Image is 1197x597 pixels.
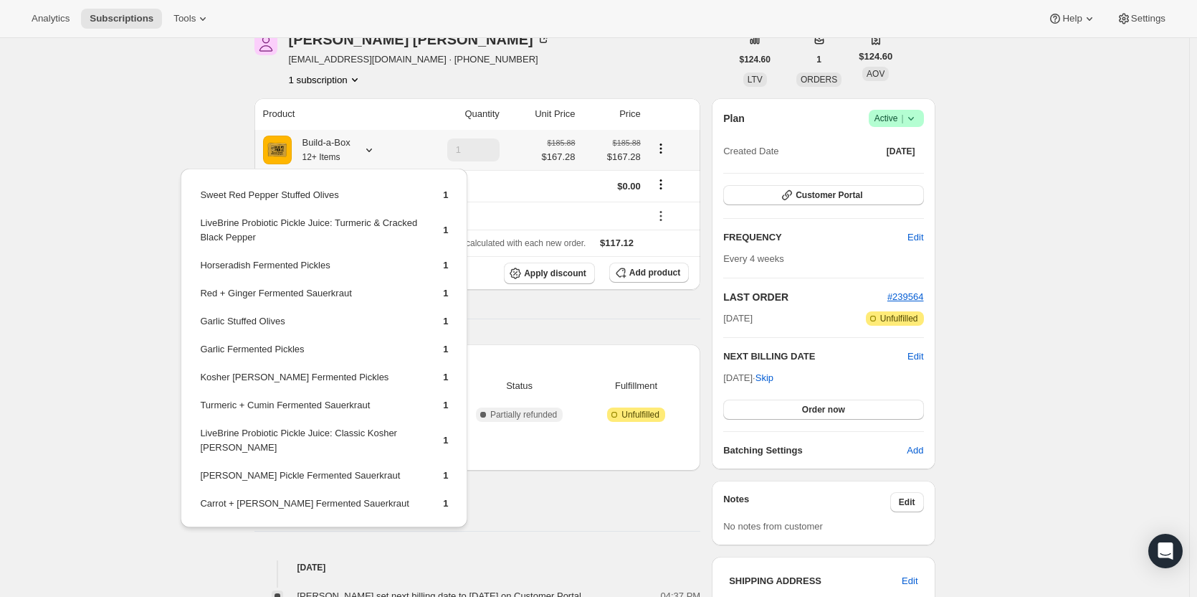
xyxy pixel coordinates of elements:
[729,574,902,588] h3: SHIPPING ADDRESS
[621,409,659,420] span: Unfulfilled
[1148,534,1183,568] div: Open Intercom Messenger
[899,226,932,249] button: Edit
[808,50,830,70] button: 1
[504,98,580,130] th: Unit Price
[867,69,884,79] span: AOV
[649,177,672,192] button: Shipping actions
[23,9,78,29] button: Analytics
[504,263,595,284] button: Apply discount
[199,398,419,424] td: Turmeric + Cumin Fermented Sauerkraut
[1039,9,1105,29] button: Help
[874,111,918,126] span: Active
[617,181,641,192] span: $0.00
[887,291,924,302] a: #239564
[723,349,907,364] h2: NEXT BILLING DATE
[266,439,690,459] nav: Pagination
[199,426,419,466] td: LiveBrine Probiotic Pickle Juice: Classic Kosher [PERSON_NAME]
[723,144,778,159] span: Created Date
[1108,9,1174,29] button: Settings
[723,230,907,245] h2: FREQUENCY
[443,470,448,481] span: 1
[254,98,410,130] th: Product
[90,13,153,24] span: Subscriptions
[580,98,645,130] th: Price
[899,497,915,508] span: Edit
[199,524,419,550] td: Greek Olive Mix
[1131,13,1165,24] span: Settings
[613,138,641,147] small: $185.88
[254,560,701,575] h4: [DATE]
[748,75,763,85] span: LTV
[723,521,823,532] span: No notes from customer
[524,268,586,279] span: Apply discount
[609,263,689,283] button: Add product
[890,492,924,512] button: Edit
[893,570,926,593] button: Edit
[802,404,845,415] span: Order now
[409,98,503,130] th: Quantity
[199,342,419,368] td: Garlic Fermented Pickles
[592,379,680,393] span: Fulfillment
[443,288,448,298] span: 1
[747,367,782,390] button: Skip
[902,574,917,588] span: Edit
[1062,13,1082,24] span: Help
[173,13,196,24] span: Tools
[443,260,448,271] span: 1
[289,32,550,47] div: [PERSON_NAME] [PERSON_NAME]
[816,54,821,65] span: 1
[443,435,448,446] span: 1
[723,111,745,126] h2: Plan
[723,185,923,205] button: Customer Portal
[199,187,419,214] td: Sweet Red Pepper Stuffed Olives
[263,136,292,164] img: product img
[199,215,419,256] td: LiveBrine Probiotic Pickle Juice: Turmeric & Cracked Black Pepper
[289,72,362,87] button: Product actions
[32,13,70,24] span: Analytics
[542,150,576,164] span: $167.28
[443,372,448,382] span: 1
[199,314,419,340] td: Garlic Stuffed Olives
[723,253,784,264] span: Every 4 weeks
[302,152,340,162] small: 12+ Items
[199,370,419,396] td: Kosher [PERSON_NAME] Fermented Pickles
[165,9,219,29] button: Tools
[907,443,923,458] span: Add
[731,50,779,70] button: $124.60
[547,138,575,147] small: $185.88
[266,356,690,370] h2: Payment attempts
[723,290,887,304] h2: LAST ORDER
[755,371,773,385] span: Skip
[898,439,932,462] button: Add
[292,136,350,164] div: Build-a-Box
[740,54,771,65] span: $124.60
[723,372,773,383] span: [DATE] ·
[907,230,923,245] span: Edit
[723,311,753,326] span: [DATE]
[199,286,419,312] td: Red + Ginger Fermented Sauerkraut
[289,52,550,67] span: [EMAIL_ADDRESS][DOMAIN_NAME] · [PHONE_NUMBER]
[277,499,701,514] h2: Timeline
[199,496,419,522] td: Carrot + [PERSON_NAME] Fermented Sauerkraut
[859,50,892,64] span: $124.60
[81,9,162,29] button: Subscriptions
[443,225,448,235] span: 1
[723,400,923,420] button: Order now
[649,141,672,156] button: Product actions
[796,189,862,201] span: Customer Portal
[455,379,583,393] span: Status
[887,146,915,157] span: [DATE]
[880,313,918,324] span: Unfulfilled
[443,400,448,410] span: 1
[629,267,680,278] span: Add product
[443,498,448,509] span: 1
[723,492,890,512] h3: Notes
[443,344,448,354] span: 1
[907,349,923,364] button: Edit
[443,316,448,326] span: 1
[199,468,419,494] td: [PERSON_NAME] Pickle Fermented Sauerkraut
[600,238,634,248] span: $117.12
[443,526,448,537] span: 1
